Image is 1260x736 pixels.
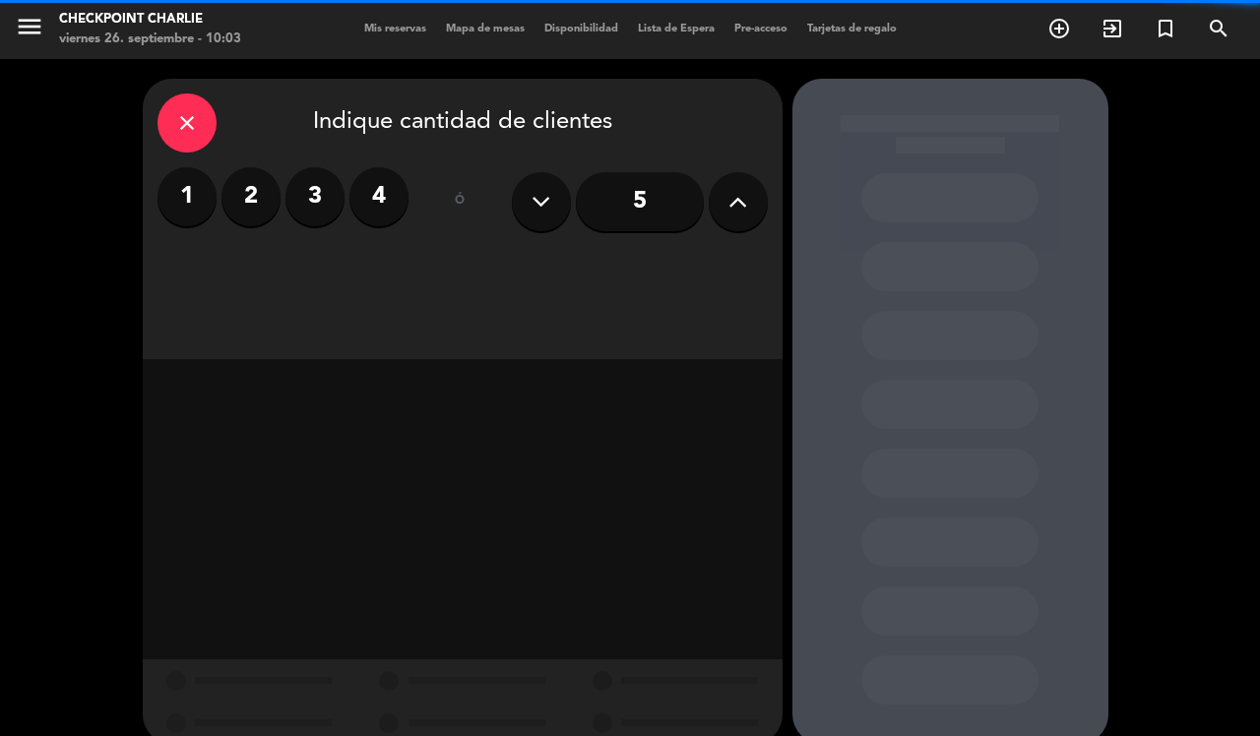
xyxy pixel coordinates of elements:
[15,12,44,41] i: menu
[59,30,241,49] div: viernes 26. septiembre - 10:03
[1101,17,1124,40] i: exit_to_app
[354,24,436,34] span: Mis reservas
[535,24,628,34] span: Disponibilidad
[436,24,535,34] span: Mapa de mesas
[221,167,281,226] label: 2
[59,10,241,30] div: Checkpoint Charlie
[428,167,492,236] div: ó
[1154,17,1177,40] i: turned_in_not
[157,93,768,153] div: Indique cantidad de clientes
[285,167,345,226] label: 3
[628,24,724,34] span: Lista de Espera
[1207,17,1230,40] i: search
[797,24,907,34] span: Tarjetas de regalo
[15,12,44,48] button: menu
[1047,17,1071,40] i: add_circle_outline
[175,111,199,135] i: close
[724,24,797,34] span: Pre-acceso
[349,167,409,226] label: 4
[157,167,217,226] label: 1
